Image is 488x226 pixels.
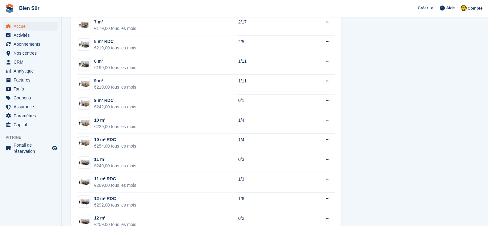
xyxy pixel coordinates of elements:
[238,35,300,55] td: 2/5
[238,153,300,173] td: 0/3
[14,85,51,93] span: Tarifs
[14,94,51,102] span: Coupons
[446,5,455,11] span: Aide
[238,133,300,153] td: 1/4
[14,31,51,40] span: Activités
[3,58,58,66] a: menu
[14,76,51,84] span: Factures
[238,94,300,114] td: 0/1
[3,22,58,31] a: menu
[94,136,136,143] div: 10 m² RDC
[468,5,482,11] span: Compte
[94,143,136,149] div: €254,00 tous les mois
[5,4,14,13] img: stora-icon-8386f47178a22dfd0bd8f6a31ec36ba5ce8667c1dd55bd0f319d3a0aa187defe.svg
[94,77,136,84] div: 9 m²
[94,176,136,182] div: 11 m² RDC
[14,67,51,75] span: Analytique
[94,65,136,71] div: €199,00 tous les mois
[14,142,51,154] span: Portail de réservation
[238,173,300,193] td: 1/3
[238,114,300,134] td: 1/4
[3,103,58,111] a: menu
[94,58,136,65] div: 8 m²
[418,5,428,11] span: Créer
[461,5,467,11] img: Fatima Kelaaoui
[94,202,136,208] div: €292,00 tous les mois
[94,215,136,221] div: 12 m²
[94,182,136,189] div: €289,00 tous les mois
[78,40,90,49] img: box-8m2.jpg
[94,25,136,32] div: €179,00 tous les mois
[94,104,136,110] div: €242,00 tous les mois
[78,138,90,147] img: box-10m2.jpg
[14,120,51,129] span: Capital
[238,16,300,36] td: 2/17
[78,158,90,167] img: 125-sqft-unit.jpg
[238,55,300,75] td: 1/11
[94,163,136,169] div: €249,00 tous les mois
[94,117,136,123] div: 10 m²
[51,144,58,152] a: Boutique d'aperçu
[3,40,58,48] a: menu
[94,19,136,25] div: 7 m²
[78,217,90,226] img: 125-sqft-unit.jpg
[94,45,136,51] div: €219,00 tous les mois
[94,195,136,202] div: 12 m² RDC
[14,49,51,57] span: Nos centres
[17,3,42,13] a: Bien Sûr
[14,40,51,48] span: Abonnements
[94,97,136,104] div: 9 m² RDC
[6,134,61,140] span: Vitrine
[78,60,90,69] img: 75-sqft-unit.jpg
[78,99,90,108] img: box-10m2.jpg
[78,119,90,128] img: 100-sqft-unit.jpg
[78,79,90,88] img: 100-sqft-unit.jpg
[78,20,90,29] img: box-7m2.jpg
[3,111,58,120] a: menu
[3,94,58,102] a: menu
[3,85,58,93] a: menu
[14,103,51,111] span: Assurance
[14,58,51,66] span: CRM
[3,76,58,84] a: menu
[94,123,136,130] div: €229,00 tous les mois
[238,75,300,94] td: 1/11
[238,192,300,212] td: 1/8
[94,156,136,163] div: 11 m²
[94,38,136,45] div: 8 m² RDC
[3,49,58,57] a: menu
[3,120,58,129] a: menu
[3,67,58,75] a: menu
[14,22,51,31] span: Accueil
[94,84,136,90] div: €219,00 tous les mois
[78,197,90,206] img: box-12m2.jpg
[3,31,58,40] a: menu
[14,111,51,120] span: Paramètres
[78,178,90,186] img: box-12m2.jpg
[3,142,58,154] a: menu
